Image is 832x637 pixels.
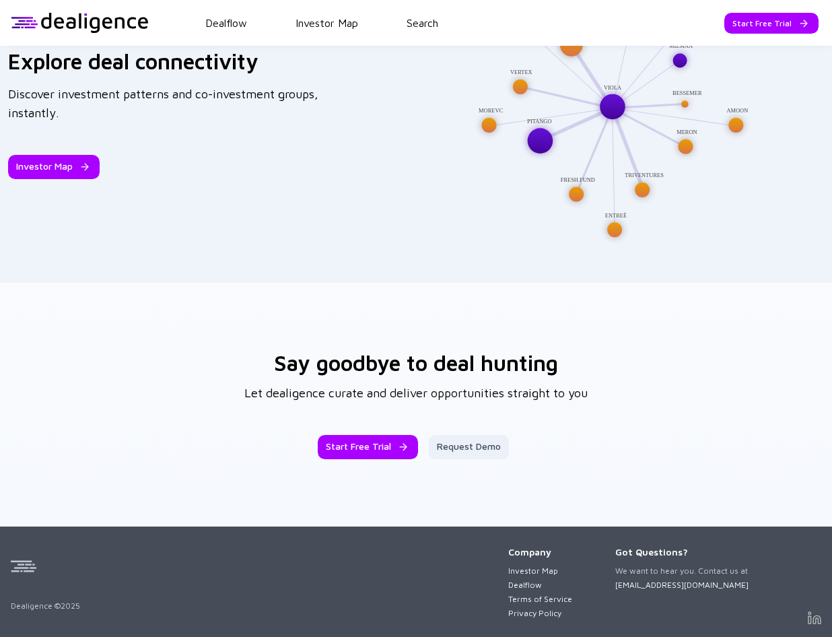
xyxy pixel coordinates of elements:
[296,17,358,29] a: Investor Map
[508,546,572,558] div: Company
[11,554,36,579] img: Dealigence Icon
[615,546,749,558] div: Got Questions?
[724,13,819,34] button: Start Free Trial
[8,48,356,74] h3: Explore deal connectivity
[508,594,572,604] a: Terms of Service
[274,350,558,376] h3: Say goodbye to deal hunting
[508,608,572,618] a: Privacy Policy
[8,155,100,179] button: Investor Map
[808,611,821,624] img: Dealigence Linkedin Page
[244,384,588,403] span: Let dealigence curate and deliver opportunities straight to you
[8,87,318,120] span: Discover investment patterns and co-investment groups, instantly.
[429,435,509,459] button: Request Demo
[318,435,418,459] button: Start Free Trial
[615,580,749,590] a: [EMAIL_ADDRESS][DOMAIN_NAME]
[407,17,438,29] a: Search
[508,580,572,590] a: Dealflow
[458,1,767,246] img: Graph Example
[205,17,247,29] a: Dealflow
[508,566,572,576] a: Investor Map
[615,566,749,590] div: We want to hear you. Contact us at
[11,554,508,611] div: Dealigence © 2025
